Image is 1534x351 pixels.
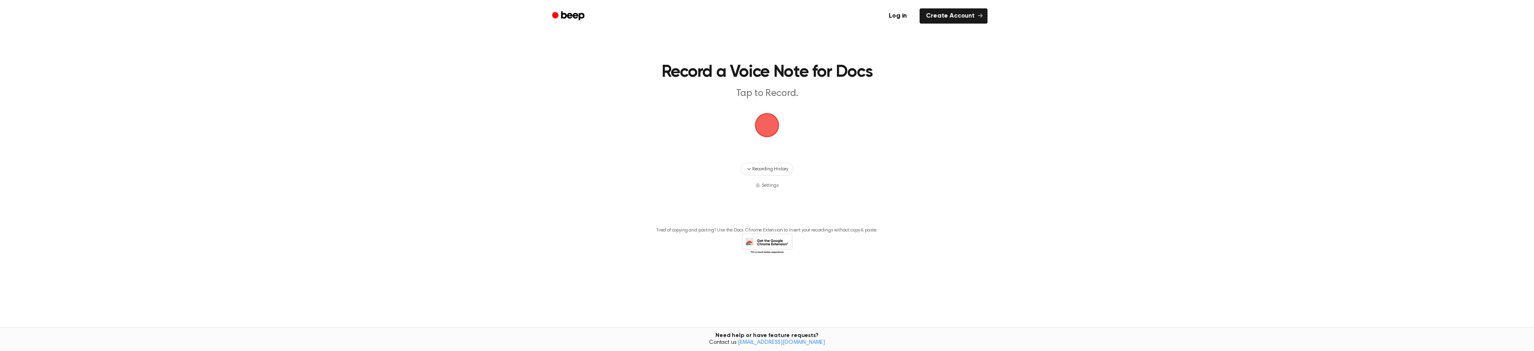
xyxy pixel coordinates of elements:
[755,113,779,137] img: Beep Logo
[614,87,920,100] p: Tap to Record.
[762,182,779,189] span: Settings
[755,182,779,189] button: Settings
[546,8,592,24] a: Beep
[752,166,788,173] span: Recording History
[5,339,1529,347] span: Contact us
[741,163,793,175] button: Recording History
[738,340,825,345] a: [EMAIL_ADDRESS][DOMAIN_NAME]
[562,64,972,81] h1: Record a Voice Note for Docs
[881,7,915,25] a: Log in
[656,227,878,233] p: Tired of copying and pasting? Use the Docs Chrome Extension to insert your recordings without cop...
[920,8,988,24] a: Create Account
